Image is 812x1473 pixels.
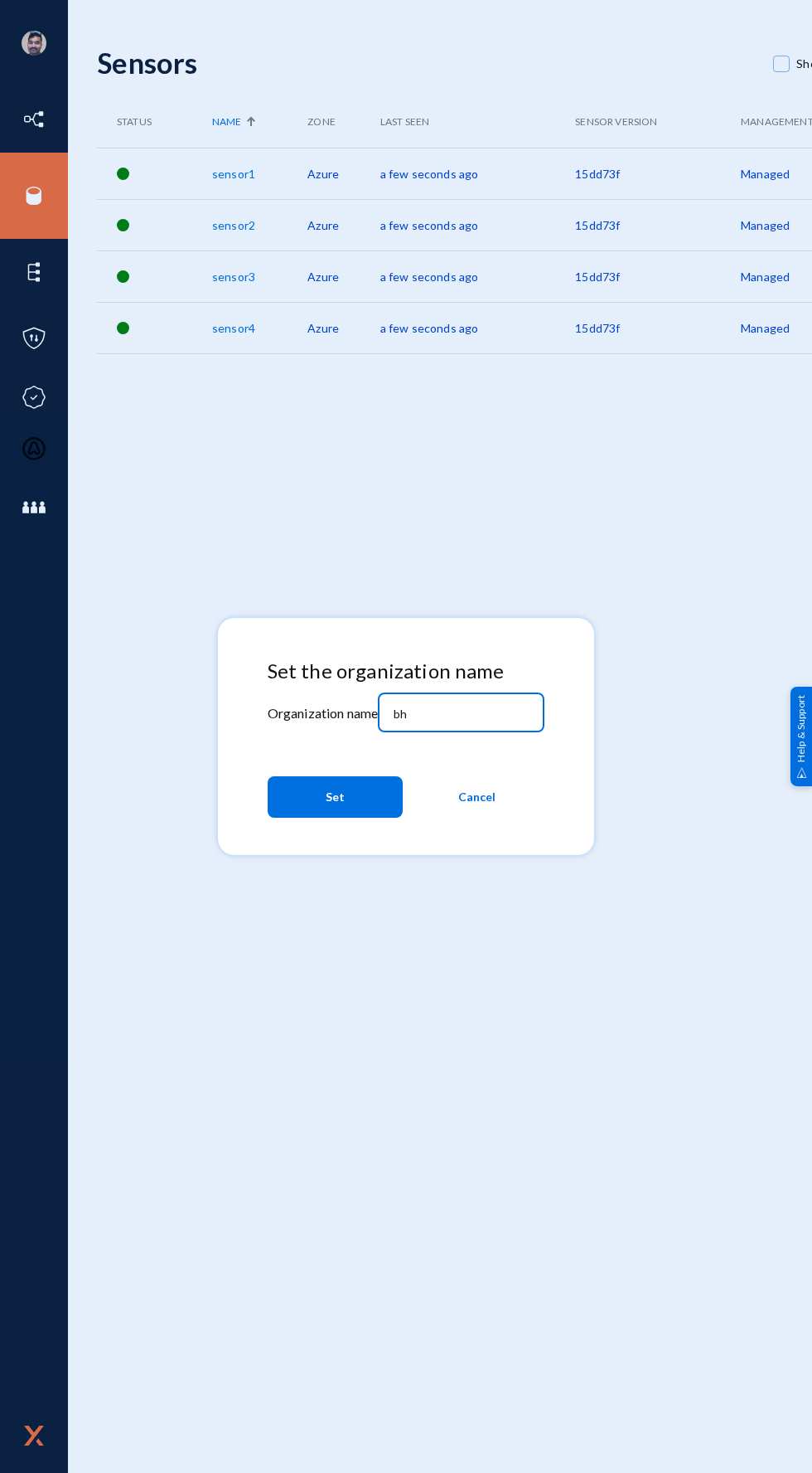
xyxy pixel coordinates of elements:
[458,782,495,812] span: Cancel
[394,707,536,722] input: Organization name
[326,782,345,812] span: Set
[268,659,545,683] h4: Set the organization name
[409,776,544,818] button: Cancel
[268,705,379,721] mat-label: Organization name
[268,776,403,818] button: Set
